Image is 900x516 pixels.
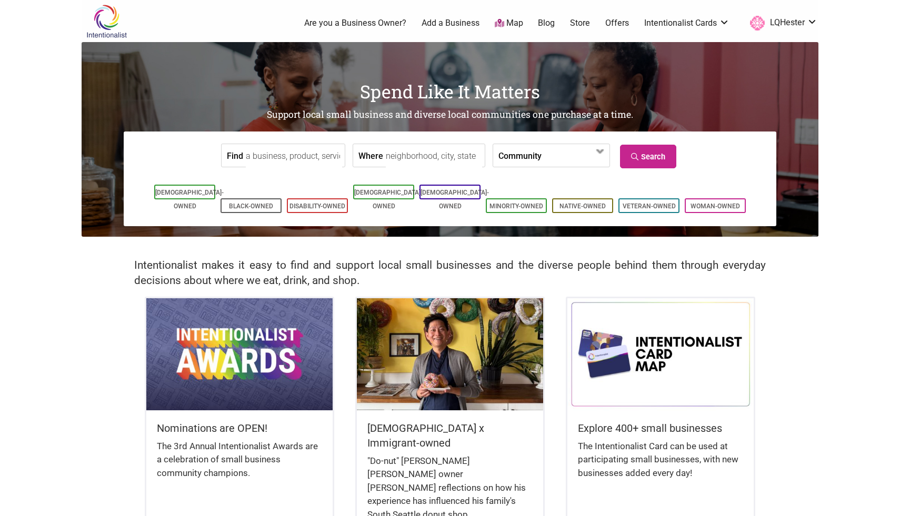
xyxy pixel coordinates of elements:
input: neighborhood, city, state [386,144,482,168]
h1: Spend Like It Matters [82,79,818,104]
a: [DEMOGRAPHIC_DATA]-Owned [155,189,224,210]
a: Are you a Business Owner? [304,17,406,29]
div: The 3rd Annual Intentionalist Awards are a celebration of small business community champions. [157,440,322,491]
a: Add a Business [422,17,479,29]
h5: Nominations are OPEN! [157,421,322,436]
a: Native-Owned [559,203,606,210]
a: Blog [538,17,555,29]
label: Community [498,144,542,167]
div: The Intentionalist Card can be used at participating small businesses, with new businesses added ... [578,440,743,491]
a: Veteran-Owned [623,203,676,210]
a: Search [620,145,676,168]
a: Woman-Owned [691,203,740,210]
img: Intentionalist Awards [146,298,333,410]
h5: [DEMOGRAPHIC_DATA] x Immigrant-owned [367,421,533,450]
a: Intentionalist Cards [644,17,729,29]
label: Where [358,144,383,167]
a: Minority-Owned [489,203,543,210]
a: Store [570,17,590,29]
img: Intentionalist [82,4,132,38]
img: King Donuts - Hong Chhuor [357,298,543,410]
a: Black-Owned [229,203,273,210]
a: Disability-Owned [289,203,345,210]
img: Intentionalist Card Map [567,298,754,410]
a: [DEMOGRAPHIC_DATA]-Owned [354,189,423,210]
a: Offers [605,17,629,29]
a: [DEMOGRAPHIC_DATA]-Owned [421,189,489,210]
h2: Intentionalist makes it easy to find and support local small businesses and the diverse people be... [134,258,766,288]
h5: Explore 400+ small businesses [578,421,743,436]
h2: Support local small business and diverse local communities one purchase at a time. [82,108,818,122]
input: a business, product, service [246,144,342,168]
a: LQHester [745,14,817,33]
a: Map [495,17,523,29]
label: Find [227,144,243,167]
